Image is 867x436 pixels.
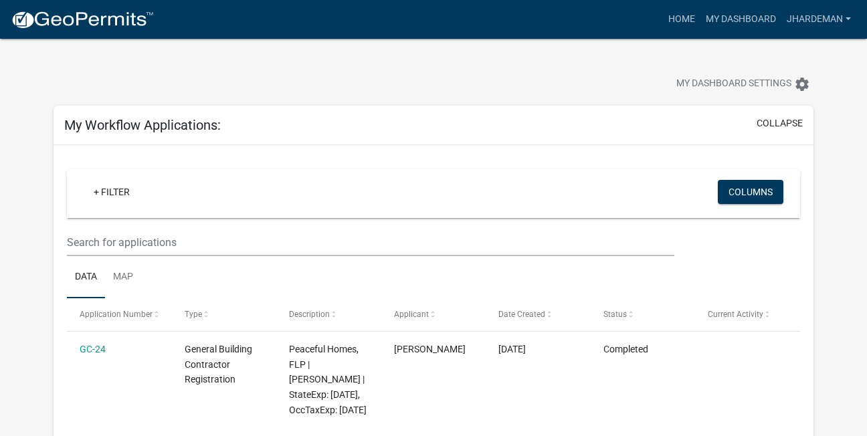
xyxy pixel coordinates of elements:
span: Status [603,310,627,319]
span: Type [185,310,202,319]
datatable-header-cell: Application Number [67,298,172,330]
span: 07/28/2025 [498,344,526,354]
a: jhardeman [781,7,856,32]
h5: My Workflow Applications: [64,117,221,133]
a: + Filter [83,180,140,204]
a: Map [105,256,141,299]
datatable-header-cell: Description [276,298,381,330]
span: Current Activity [708,310,763,319]
span: Application Number [80,310,153,319]
button: Columns [718,180,783,204]
span: Applicant [394,310,429,319]
span: My Dashboard Settings [676,76,791,92]
datatable-header-cell: Status [591,298,696,330]
span: General Building Contractor Registration [185,344,252,385]
span: Julisia Hardeman [394,344,466,354]
span: Description [289,310,330,319]
i: settings [794,76,810,92]
datatable-header-cell: Current Activity [695,298,800,330]
a: Data [67,256,105,299]
span: Peaceful Homes, FLP | Julisia Hardeman | StateExp: 06/30/2026, OccTaxExp: 12/31/2025 [289,344,367,415]
a: GC-24 [80,344,106,354]
span: Completed [603,344,648,354]
input: Search for applications [67,229,675,256]
a: My Dashboard [700,7,781,32]
button: My Dashboard Settingssettings [666,71,821,97]
span: Date Created [498,310,545,319]
datatable-header-cell: Applicant [381,298,486,330]
button: collapse [757,116,803,130]
a: Home [663,7,700,32]
datatable-header-cell: Type [171,298,276,330]
datatable-header-cell: Date Created [486,298,591,330]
